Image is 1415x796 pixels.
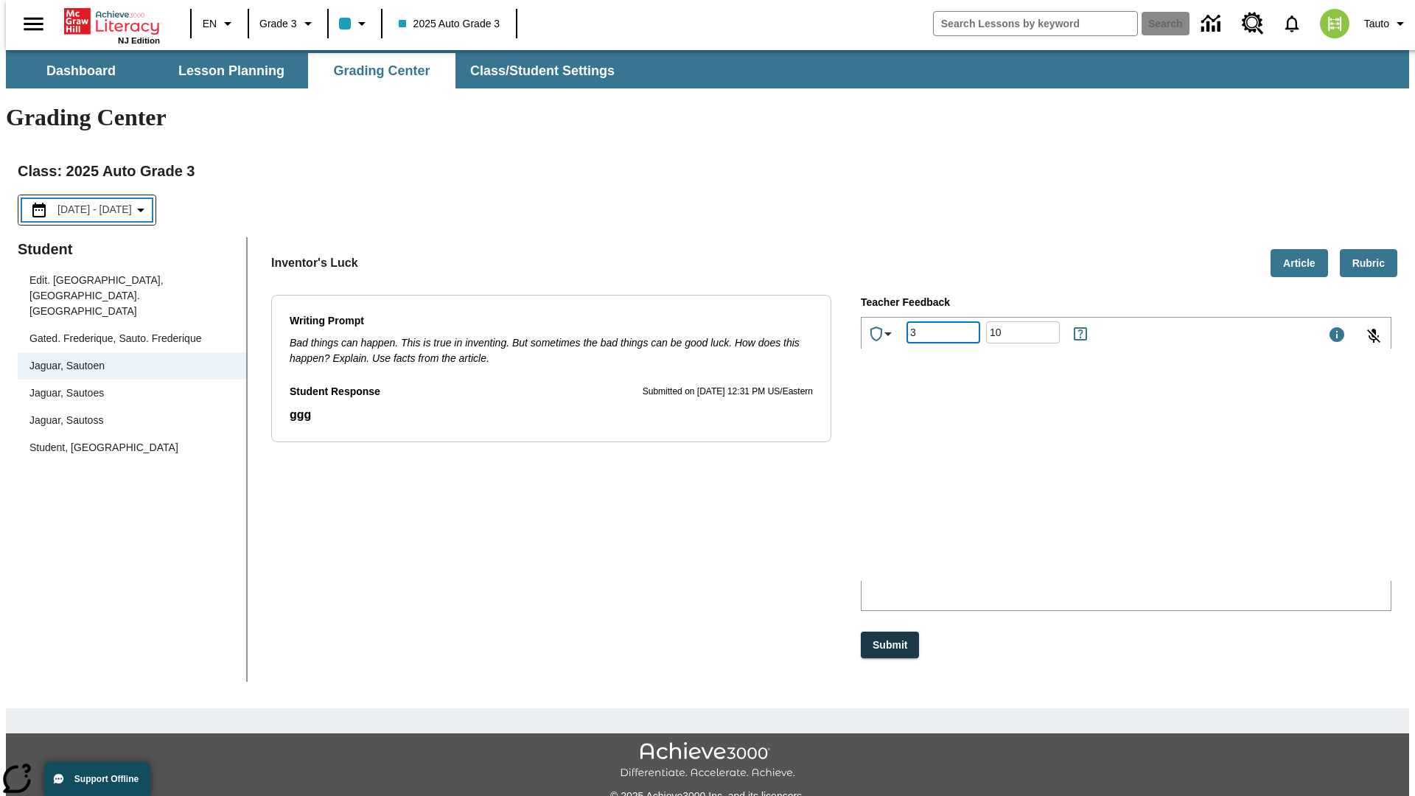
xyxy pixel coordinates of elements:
p: Submitted on [DATE] 12:31 PM US/Eastern [643,385,813,399]
p: Student Response [290,384,380,400]
div: Student, [GEOGRAPHIC_DATA] [18,434,246,461]
button: Grade: Grade 3, Select a grade [254,10,323,37]
div: Grade: Letters, numbers, %, + and - are allowed. [906,321,980,343]
button: Submit [861,632,919,659]
p: Student [18,237,246,261]
span: Grading Center [333,63,430,80]
button: Language: EN, Select a language [196,10,243,37]
div: Edit. [GEOGRAPHIC_DATA], [GEOGRAPHIC_DATA]. [GEOGRAPHIC_DATA] [29,273,234,319]
p: Student Response [290,406,813,424]
div: SubNavbar [6,50,1409,88]
p: Writing Prompt [290,313,813,329]
div: Gated. Frederique, Sauto. Frederique [29,331,201,346]
div: Jaguar, Sautoss [29,413,103,428]
span: 2025 Auto Grade 3 [399,16,500,32]
h2: Class : 2025 Auto Grade 3 [18,159,1397,183]
input: search field [934,12,1137,35]
button: Click to activate and allow voice recognition [1356,318,1391,354]
button: Achievements [862,319,903,349]
span: EN [203,16,217,32]
div: Gated. Frederique, Sauto. Frederique [18,325,246,352]
button: Select the date range menu item [24,201,150,219]
div: Jaguar, Sautoen [29,358,105,374]
div: Student, [GEOGRAPHIC_DATA] [29,440,178,455]
div: Jaguar, Sautoes [18,380,246,407]
span: [DATE] - [DATE] [57,202,132,217]
p: Bad things can happen. This is true in inventing. But sometimes the bad things can be good luck. ... [290,335,813,366]
p: JtCRL [6,12,215,25]
div: Maximum 1000 characters Press Escape to exit toolbar and use left and right arrow keys to access ... [1328,326,1346,346]
div: Jaguar, Sautoen [18,352,246,380]
span: Dashboard [46,63,116,80]
div: Jaguar, Sautoes [29,385,104,401]
button: Dashboard [7,53,155,88]
button: Article, Will open in new tab [1271,249,1328,278]
div: Jaguar, Sautoss [18,407,246,434]
div: Edit. [GEOGRAPHIC_DATA], [GEOGRAPHIC_DATA]. [GEOGRAPHIC_DATA] [18,267,246,325]
button: Grading Center [308,53,455,88]
span: Tauto [1364,16,1389,32]
p: Teacher Feedback [861,295,1391,311]
img: avatar image [1320,9,1349,38]
p: ggg [290,406,813,424]
button: Rules for Earning Points and Achievements, Will open in new tab [1066,319,1095,349]
button: Lesson Planning [158,53,305,88]
div: Home [64,5,160,45]
button: Rubric, Will open in new tab [1340,249,1397,278]
button: Class/Student Settings [458,53,626,88]
h1: Grading Center [6,104,1409,131]
span: Class/Student Settings [470,63,615,80]
button: Class color is light blue. Change class color [333,10,377,37]
button: Support Offline [44,762,150,796]
a: Home [64,7,160,36]
span: NJ Edition [118,36,160,45]
div: Points: Must be equal to or less than 25. [986,321,1060,343]
p: Inventor's Luck [271,254,358,272]
body: Type your response here. [6,12,215,25]
a: Resource Center, Will open in new tab [1233,4,1273,43]
button: Profile/Settings [1358,10,1415,37]
input: Points: Must be equal to or less than 25. [986,313,1060,352]
a: Notifications [1273,4,1311,43]
span: Support Offline [74,774,139,784]
button: Select a new avatar [1311,4,1358,43]
span: Lesson Planning [178,63,284,80]
img: Achieve3000 Differentiate Accelerate Achieve [620,742,795,780]
div: SubNavbar [6,53,628,88]
input: Grade: Letters, numbers, %, + and - are allowed. [906,313,980,352]
span: Grade 3 [259,16,297,32]
button: Open side menu [12,2,55,46]
a: Data Center [1192,4,1233,44]
svg: Collapse Date Range Filter [132,201,150,219]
